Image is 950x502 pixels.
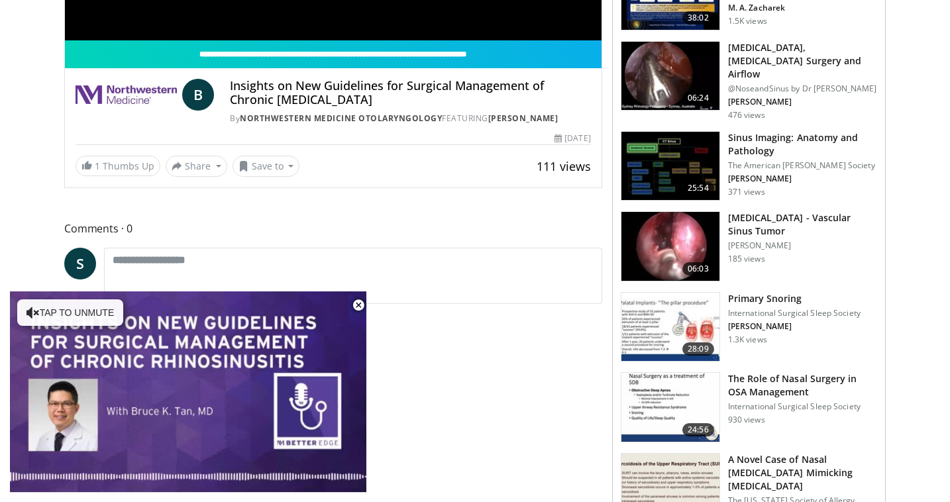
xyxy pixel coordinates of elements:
img: 5c1a841c-37ed-4666-a27e-9093f124e297.150x105_q85_crop-smart_upscale.jpg [621,42,719,111]
img: 5d00bf9a-6682-42b9-8190-7af1e88f226b.150x105_q85_crop-smart_upscale.jpg [621,132,719,201]
a: 24:56 The Role of Nasal Surgery in OSA Management International Surgical Sleep Society 930 views [621,372,877,442]
span: 06:03 [682,262,714,276]
a: Northwestern Medicine Otolaryngology [240,113,442,124]
p: 476 views [728,110,765,121]
button: Close [345,291,372,319]
div: [DATE] [554,132,590,144]
h3: A Novel Case of Nasal [MEDICAL_DATA] Mimicking [MEDICAL_DATA] [728,453,877,493]
p: International Surgical Sleep Society [728,401,877,412]
button: Save to [233,156,300,177]
h4: Insights on New Guidelines for Surgical Management of Chronic [MEDICAL_DATA] [230,79,590,107]
h3: [MEDICAL_DATA] - Vascular Sinus Tumor [728,211,877,238]
h3: [MEDICAL_DATA],[MEDICAL_DATA] Surgery and Airflow [728,41,877,81]
div: By FEATURING [230,113,590,125]
span: 38:02 [682,11,714,25]
img: 2125a4cd-2dc1-4a31-b0cf-e8487e0a5d54.150x105_q85_crop-smart_upscale.jpg [621,373,719,442]
video-js: Video Player [9,291,367,493]
img: f99a7aab-5e09-49b4-aa65-81a8592f75e8.150x105_q85_crop-smart_upscale.jpg [621,293,719,362]
button: Share [166,156,227,177]
p: The American [PERSON_NAME] Society [728,160,877,171]
a: 28:09 Primary Snoring International Surgical Sleep Society [PERSON_NAME] 1.3K views [621,292,877,362]
span: 1 [95,160,100,172]
a: S [64,248,96,279]
p: @NoseandSinus by Dr [PERSON_NAME] [728,83,877,94]
img: Northwestern Medicine Otolaryngology [76,79,177,111]
img: 9ed0e65e-186e-47f9-881c-899f9222644a.150x105_q85_crop-smart_upscale.jpg [621,212,719,281]
span: 06:24 [682,91,714,105]
p: [PERSON_NAME] [728,321,861,332]
a: 25:54 Sinus Imaging: Anatomy and Pathology The American [PERSON_NAME] Society [PERSON_NAME] 371 v... [621,131,877,201]
p: 1.3K views [728,334,767,345]
button: Tap to unmute [17,299,123,326]
p: [PERSON_NAME] [728,97,877,107]
a: 1 Thumbs Up [76,156,160,176]
p: [PERSON_NAME] [728,240,877,251]
span: Comments 0 [64,220,602,237]
h3: Sinus Imaging: Anatomy and Pathology [728,131,877,158]
p: International Surgical Sleep Society [728,308,861,319]
span: 28:09 [682,342,714,356]
span: 111 views [537,158,591,174]
span: 25:54 [682,181,714,195]
p: 930 views [728,415,765,425]
a: 06:03 [MEDICAL_DATA] - Vascular Sinus Tumor [PERSON_NAME] 185 views [621,211,877,281]
a: 06:24 [MEDICAL_DATA],[MEDICAL_DATA] Surgery and Airflow @NoseandSinus by Dr [PERSON_NAME] [PERSON... [621,41,877,121]
p: 371 views [728,187,765,197]
span: 24:56 [682,423,714,436]
p: 185 views [728,254,765,264]
p: M. A. Zacharek [728,3,877,13]
a: B [182,79,214,111]
h3: Primary Snoring [728,292,861,305]
p: [PERSON_NAME] [728,174,877,184]
a: [PERSON_NAME] [488,113,558,124]
h3: The Role of Nasal Surgery in OSA Management [728,372,877,399]
p: 1.5K views [728,16,767,26]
